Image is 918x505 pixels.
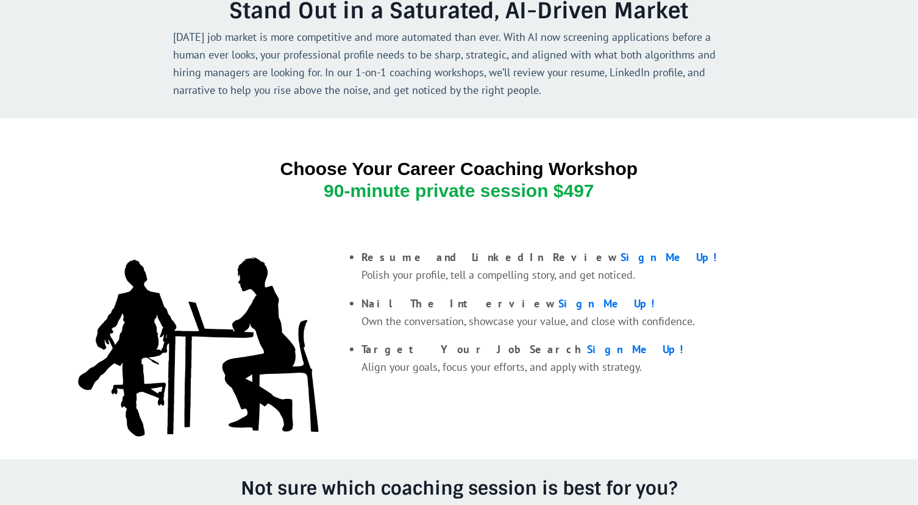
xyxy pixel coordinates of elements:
li: Align your goals, focus your efforts, and apply with strategy. [361,341,843,376]
a: Sign Me Up! [621,250,724,264]
a: Sign Me Up! [558,296,662,310]
strong: Nail The Interview [361,296,662,310]
li: Polish your profile, tell a compelling story, and get noticed. [361,249,843,284]
span: [DATE] job market is more competitive and more automated than ever. With AI now screening applica... [173,30,716,96]
span: Choose Your Career Coaching Workshop [280,159,638,201]
a: Sign Me Up! [587,342,691,356]
strong: Target Your Job Search [361,342,691,356]
h3: Not sure which coaching session is best for you? [206,478,712,500]
strong: Resume and LinkedIn Review [361,250,724,264]
span: 90-minute private session $497 [324,181,594,201]
li: Own the conversation, showcase your value, and close with confidence. [361,295,843,331]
